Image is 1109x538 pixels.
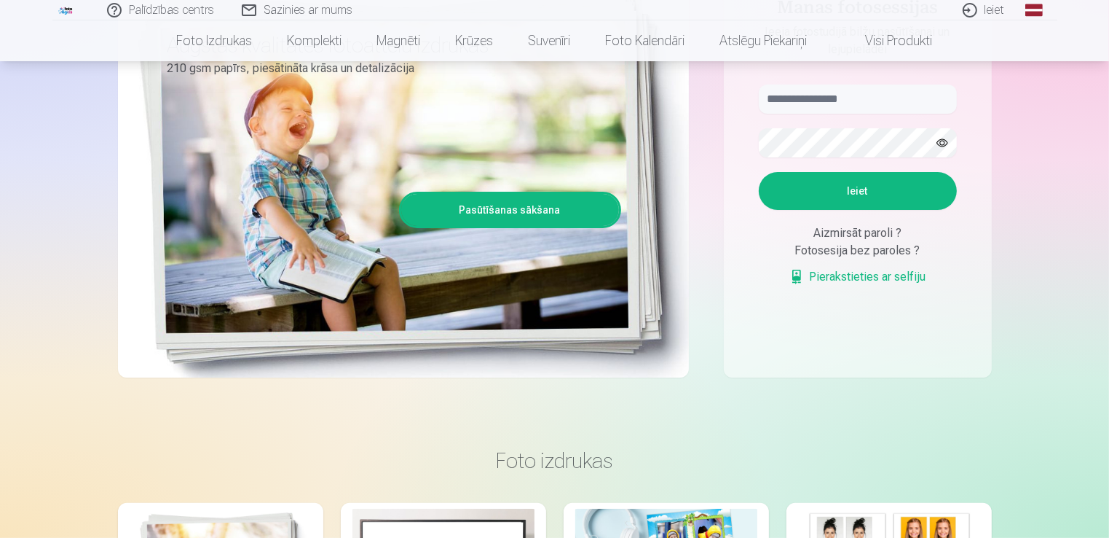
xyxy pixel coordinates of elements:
a: Suvenīri [511,20,588,61]
a: Magnēti [360,20,438,61]
div: Aizmirsāt paroli ? [759,225,957,242]
a: Komplekti [270,20,360,61]
img: /fa1 [58,6,74,15]
a: Foto izdrukas [159,20,270,61]
button: Ieiet [759,172,957,210]
a: Pierakstieties ar selfiju [789,268,926,286]
a: Pasūtīšanas sākšana [401,194,619,226]
a: Foto kalendāri [588,20,703,61]
h3: Foto izdrukas [130,448,980,474]
a: Visi produkti [825,20,950,61]
div: Fotosesija bez paroles ? [759,242,957,260]
a: Krūzes [438,20,511,61]
p: 210 gsm papīrs, piesātināta krāsa un detalizācija [167,58,610,79]
a: Atslēgu piekariņi [703,20,825,61]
